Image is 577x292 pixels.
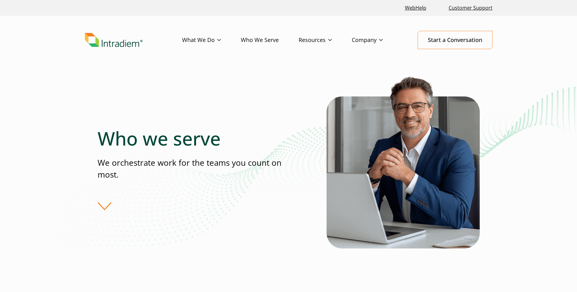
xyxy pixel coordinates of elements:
a: Resources [299,31,352,49]
a: Start a Conversation [418,31,492,49]
a: Customer Support [446,1,495,15]
img: Intradiem [85,33,143,47]
img: Who Intradiem Serves [327,74,480,248]
a: Who We Serve [241,31,299,49]
a: Link to homepage of Intradiem [85,33,182,47]
a: Link opens in a new window [402,1,429,15]
a: What We Do [182,31,241,49]
h1: Who we serve [98,127,288,150]
p: We orchestrate work for the teams you count on most. [98,157,288,180]
a: Company [352,31,403,49]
